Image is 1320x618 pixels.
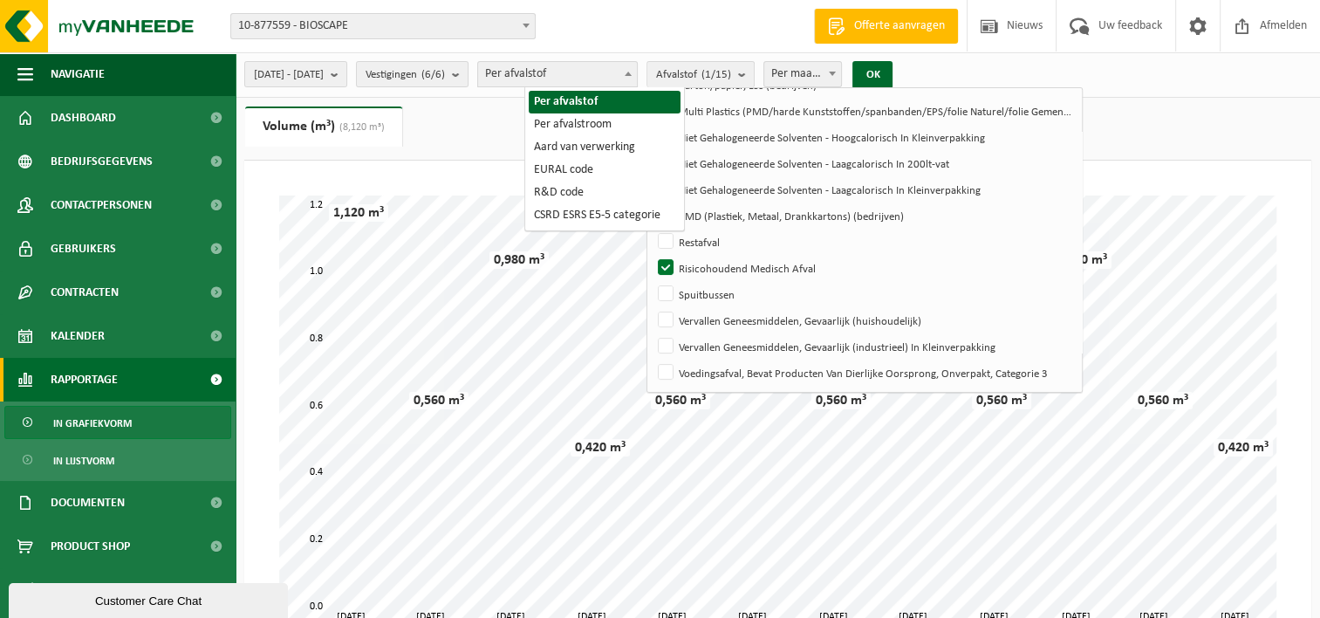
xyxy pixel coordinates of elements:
label: Vervallen Geneesmiddelen, Gevaarlijk (huishoudelijk) [654,307,1071,333]
div: 0,420 m³ [571,439,630,457]
span: Gebruikers [51,227,116,271]
span: Vestigingen [366,62,445,88]
button: OK [852,61,893,89]
div: 1,120 m³ [329,204,388,222]
span: Product Shop [51,525,130,568]
a: Volume (m³) [245,106,402,147]
label: PMD (Plastiek, Metaal, Drankkartons) (bedrijven) [654,203,1071,229]
button: [DATE] - [DATE] [244,61,347,87]
span: Per maand [764,62,842,86]
span: Documenten [51,481,125,525]
div: 0,560 m³ [1133,392,1193,409]
span: Navigatie [51,52,105,96]
a: Offerte aanvragen [814,9,958,44]
a: In grafiekvorm [4,406,231,439]
label: Vervallen Geneesmiddelen, Gevaarlijk (industrieel) In Kleinverpakking [654,333,1071,360]
span: Offerte aanvragen [850,17,949,35]
span: [DATE] - [DATE] [254,62,324,88]
span: Bedrijfsgegevens [51,140,153,183]
count: (1/15) [701,69,731,80]
iframe: chat widget [9,580,291,618]
label: Niet Gehalogeneerde Solventen - Hoogcalorisch In Kleinverpakking [654,124,1071,150]
span: Per maand [763,61,843,87]
li: R&D code [529,182,681,204]
span: Kalender [51,314,105,358]
span: Afvalstof [656,62,731,88]
label: Risicohoudend Medisch Afval [654,255,1071,281]
count: (6/6) [421,69,445,80]
div: 0,560 m³ [972,392,1031,409]
span: Per afvalstof [478,62,637,86]
label: Restafval [654,229,1071,255]
div: 0,560 m³ [409,392,468,409]
span: Dashboard [51,96,116,140]
span: 10-877559 - BIOSCAPE [230,13,536,39]
span: In lijstvorm [53,444,114,477]
span: Per afvalstof [477,61,638,87]
span: Contactpersonen [51,183,152,227]
div: 0,420 m³ [1214,439,1273,457]
span: 10-877559 - BIOSCAPE [231,14,535,38]
span: In grafiekvorm [53,407,132,440]
label: Multi Plastics (PMD/harde Kunststoffen/spanbanden/EPS/folie Naturel/folie Gemengd) [654,98,1071,124]
div: 0,980 m³ [489,251,549,269]
span: Rapportage [51,358,118,402]
label: Niet Gehalogeneerde Solventen - Laagcalorisch In 200lt-vat [654,150,1071,176]
span: Contracten [51,271,119,314]
li: EURAL code [529,159,681,182]
span: Acceptatievoorwaarden [51,568,192,612]
button: Afvalstof(1/15) [646,61,755,87]
li: CSRD ESRS E5-5 categorie [529,204,681,227]
li: Per afvalstof [529,91,681,113]
label: Voedingsafval, Bevat Producten Van Dierlijke Oorsprong, Onverpakt, Categorie 3 [654,360,1071,386]
button: Vestigingen(6/6) [356,61,468,87]
div: 0,560 m³ [651,392,710,409]
a: In lijstvorm [4,443,231,477]
label: Spuitbussen [654,281,1071,307]
label: Niet Gehalogeneerde Solventen - Laagcalorisch In Kleinverpakking [654,176,1071,203]
div: 0,560 m³ [811,392,871,409]
li: Per afvalstroom [529,113,681,136]
li: Aard van verwerking [529,136,681,159]
span: (8,120 m³) [335,122,385,133]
